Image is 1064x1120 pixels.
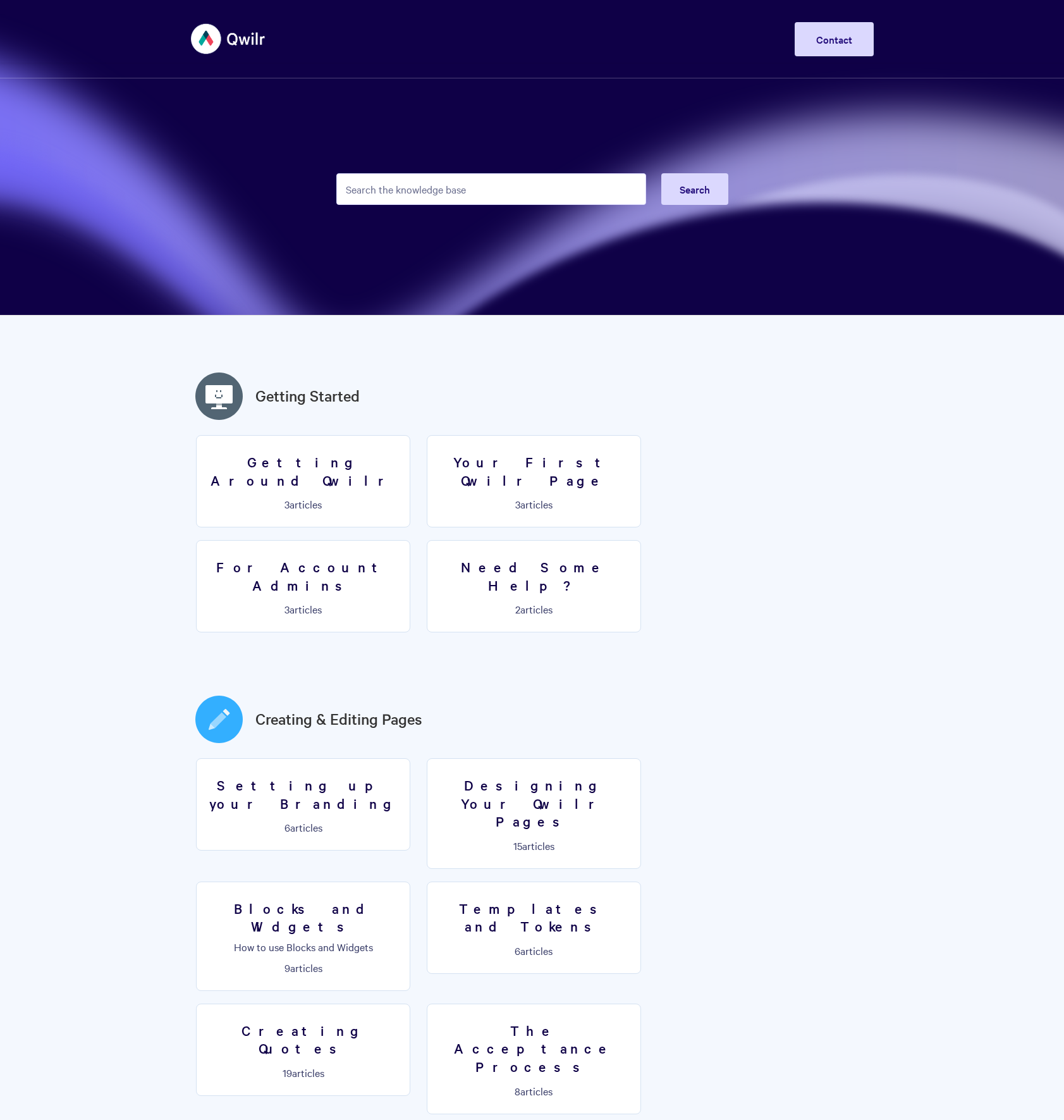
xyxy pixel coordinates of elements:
[204,899,402,935] h3: Blocks and Widgets
[204,776,402,812] h3: Setting up your Branding
[435,1021,633,1076] h3: The Acceptance Process
[427,1004,641,1114] a: The Acceptance Process 8articles
[435,603,633,615] p: articles
[255,708,422,730] a: Creating & Editing Pages
[427,882,641,974] a: Templates and Tokens 6articles
[255,385,360,407] a: Getting Started
[435,1085,633,1097] p: articles
[196,882,410,991] a: Blocks and Widgets How to use Blocks and Widgets 9articles
[196,758,410,851] a: Setting up your Branding 6articles
[680,182,710,196] span: Search
[284,961,290,975] span: 9
[515,944,520,957] span: 6
[515,1084,520,1098] span: 8
[515,602,520,616] span: 2
[283,1066,292,1080] span: 19
[196,1004,410,1096] a: Creating Quotes 19articles
[204,498,402,510] p: articles
[196,435,410,527] a: Getting Around Qwilr 3articles
[435,776,633,830] h3: Designing Your Qwilr Pages
[435,945,633,956] p: articles
[336,173,646,205] input: Search the knowledge base
[191,15,266,63] img: Qwilr Help Center
[204,1067,402,1078] p: articles
[204,941,402,952] p: How to use Blocks and Widgets
[204,558,402,594] h3: For Account Admins
[661,173,728,205] button: Search
[513,839,522,852] span: 15
[515,497,520,511] span: 3
[204,603,402,615] p: articles
[204,453,402,489] h3: Getting Around Qwilr
[435,498,633,510] p: articles
[204,962,402,973] p: articles
[435,453,633,489] h3: Your First Qwilr Page
[284,820,290,834] span: 6
[204,1021,402,1057] h3: Creating Quotes
[427,758,641,869] a: Designing Your Qwilr Pages 15articles
[427,540,641,632] a: Need Some Help? 2articles
[435,899,633,935] h3: Templates and Tokens
[284,602,290,616] span: 3
[435,840,633,851] p: articles
[795,22,874,56] a: Contact
[284,497,290,511] span: 3
[427,435,641,527] a: Your First Qwilr Page 3articles
[435,558,633,594] h3: Need Some Help?
[204,822,402,833] p: articles
[196,540,410,632] a: For Account Admins 3articles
